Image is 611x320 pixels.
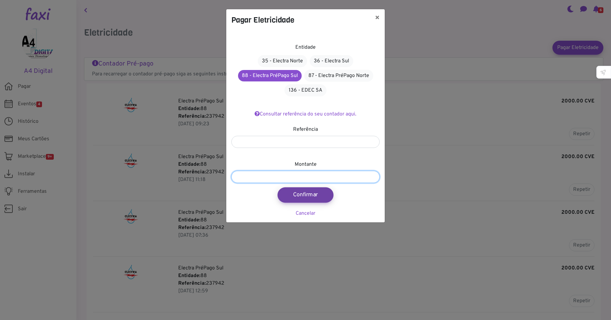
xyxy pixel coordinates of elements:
h4: Pagar Eletricidade [231,14,294,26]
a: 87 - Electra PréPago Norte [304,70,373,82]
label: Montante [295,161,317,168]
button: × [370,9,385,27]
a: 136 - EDEC SA [284,84,327,96]
label: Referência [293,126,318,133]
a: 36 - Electra Sul [310,55,353,67]
button: Confirmar [277,187,334,203]
a: Cancelar [296,210,315,217]
a: Consultar referência do seu contador aqui. [255,111,356,117]
a: 35 - Electra Norte [258,55,307,67]
a: 88 - Electra PréPago Sul [238,70,302,81]
label: Entidade [295,44,316,51]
